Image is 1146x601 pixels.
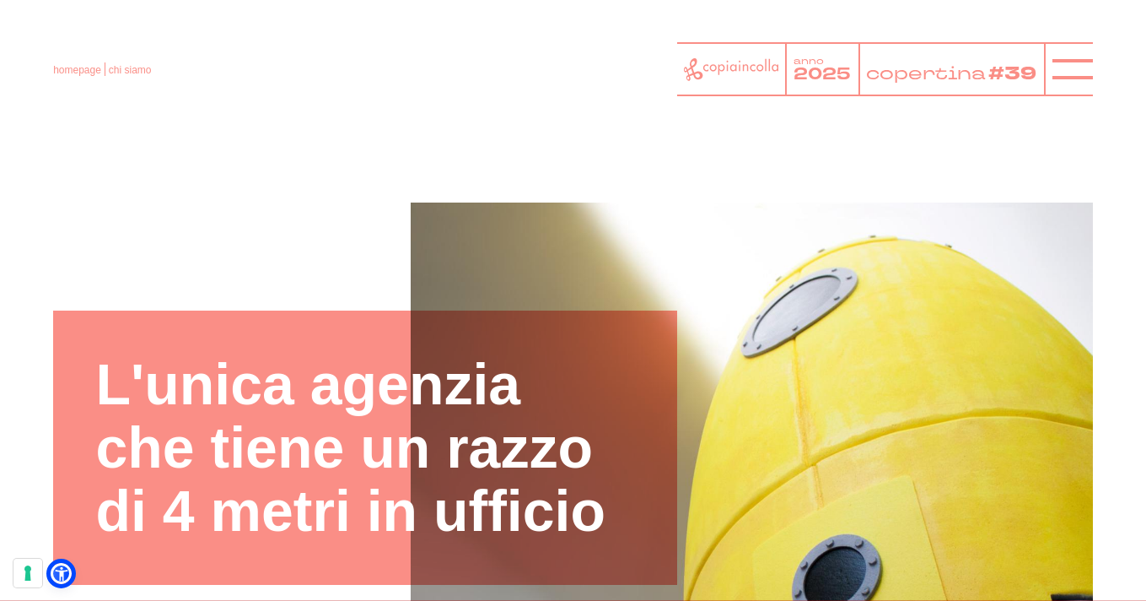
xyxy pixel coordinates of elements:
[794,55,824,67] tspan: anno
[53,64,101,76] a: homepage
[51,563,72,584] a: Open Accessibility Menu
[13,559,42,587] button: Le tue preferenze relative al consenso per le tecnologie di tracciamento
[109,64,152,76] span: chi siamo
[96,353,635,542] h1: L'unica agenzia che tiene un razzo di 4 metri in ufficio
[866,62,986,84] tspan: copertina
[794,63,850,85] tspan: 2025
[988,61,1036,86] tspan: #39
